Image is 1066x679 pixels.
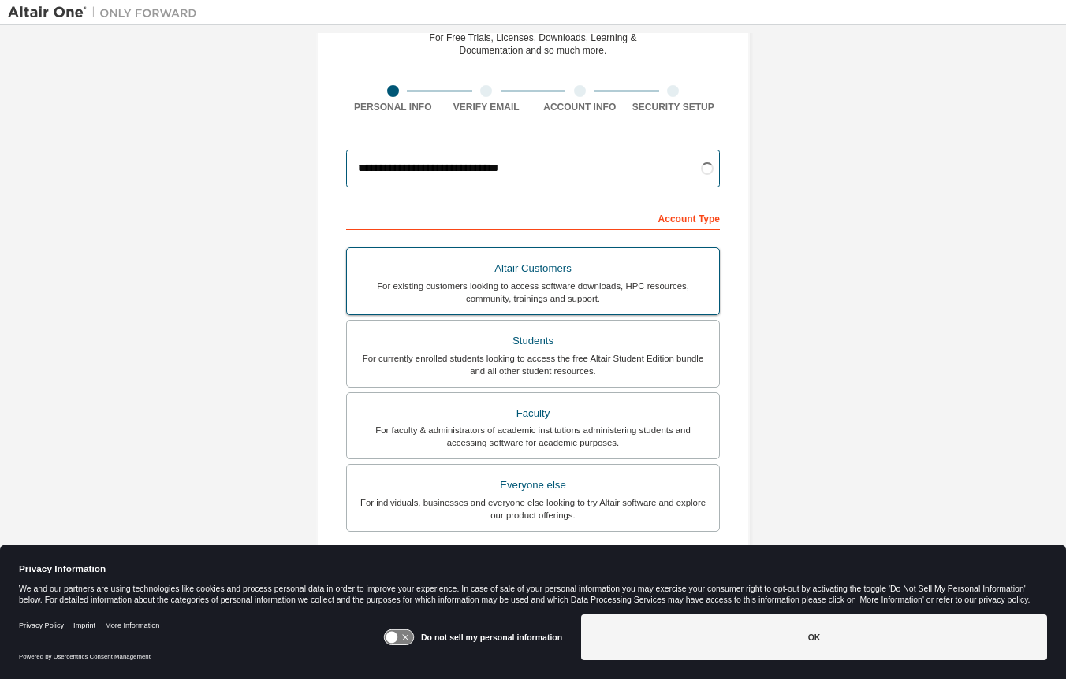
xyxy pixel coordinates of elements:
[627,101,721,113] div: Security Setup
[356,330,710,352] div: Students
[430,32,637,57] div: For Free Trials, Licenses, Downloads, Learning & Documentation and so much more.
[8,5,205,20] img: Altair One
[346,101,440,113] div: Personal Info
[356,496,710,521] div: For individuals, businesses and everyone else looking to try Altair software and explore our prod...
[346,205,720,230] div: Account Type
[533,101,627,113] div: Account Info
[356,403,710,425] div: Faculty
[356,258,710,280] div: Altair Customers
[356,280,710,305] div: For existing customers looking to access software downloads, HPC resources, community, trainings ...
[356,424,710,449] div: For faculty & administrators of academic institutions administering students and accessing softwa...
[356,352,710,377] div: For currently enrolled students looking to access the free Altair Student Edition bundle and all ...
[356,474,710,496] div: Everyone else
[440,101,534,113] div: Verify Email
